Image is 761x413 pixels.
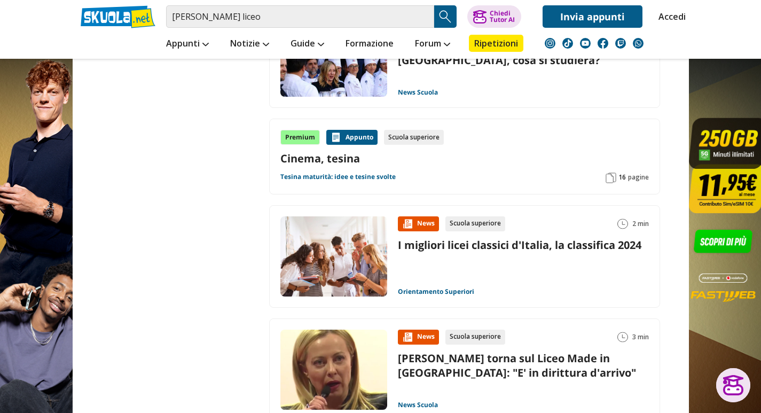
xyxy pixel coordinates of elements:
a: Ripetizioni [469,35,523,52]
img: Immagine news [280,330,387,410]
img: instagram [545,38,555,49]
div: News [398,330,439,345]
span: 2 min [632,216,649,231]
div: Scuola superiore [445,330,505,345]
span: pagine [628,173,649,182]
img: Tempo lettura [617,332,628,342]
img: facebook [598,38,608,49]
a: I migliori licei classici d'Italia, la classifica 2024 [398,238,641,252]
div: Appunto [326,130,378,145]
img: youtube [580,38,591,49]
div: Scuola superiore [384,130,444,145]
div: Premium [280,130,320,145]
a: Appunti [163,35,211,54]
div: News [398,216,439,231]
a: News Scuola [398,401,438,409]
img: Cerca appunti, riassunti o versioni [437,9,453,25]
button: Search Button [434,5,457,28]
img: Pagine [606,173,616,183]
button: ChiediTutor AI [467,5,521,28]
img: Appunti contenuto [331,132,341,143]
div: Chiedi Tutor AI [490,10,515,23]
img: WhatsApp [633,38,644,49]
a: Orientamento Superiori [398,287,474,296]
img: Tempo lettura [617,219,628,229]
img: News contenuto [402,219,413,229]
a: Notizie [227,35,272,54]
a: Forum [412,35,453,54]
a: [PERSON_NAME] torna sul Liceo Made in [GEOGRAPHIC_DATA]: "E' in dirittura d'arrivo" [398,351,636,380]
a: In arrivo il [GEOGRAPHIC_DATA] in [GEOGRAPHIC_DATA], cosa si studierà? [398,38,600,67]
span: 16 [618,173,626,182]
a: News Scuola [398,88,438,97]
a: Cinema, tesina [280,151,649,166]
a: Tesina maturità: idee e tesine svolte [280,173,396,181]
input: Cerca appunti, riassunti o versioni [166,5,434,28]
img: Immagine news [280,216,387,297]
img: tiktok [562,38,573,49]
div: Scuola superiore [445,216,505,231]
a: Formazione [343,35,396,54]
a: Guide [288,35,327,54]
span: 3 min [632,330,649,345]
img: News contenuto [402,332,413,342]
img: twitch [615,38,626,49]
a: Invia appunti [543,5,642,28]
a: Accedi [658,5,681,28]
